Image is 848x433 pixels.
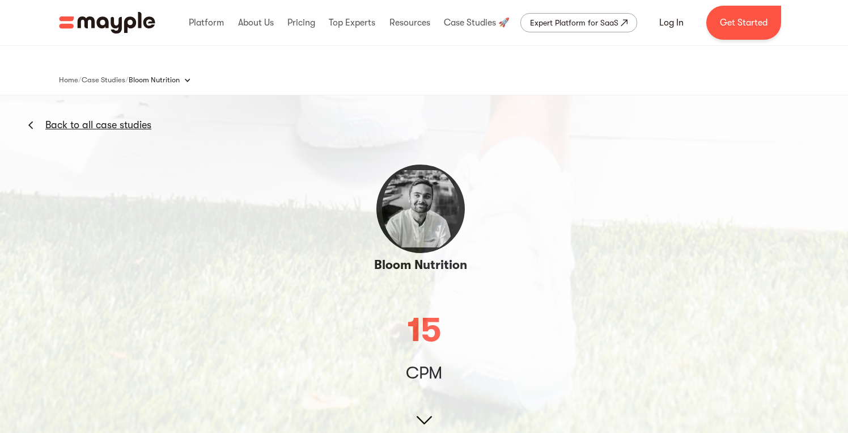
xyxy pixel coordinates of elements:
[129,74,180,86] div: Bloom Nutrition
[235,5,277,41] div: About Us
[59,12,155,33] img: Mayple logo
[125,74,129,86] div: /
[59,73,78,87] a: Home
[326,5,378,41] div: Top Experts
[186,5,227,41] div: Platform
[520,13,637,32] a: Expert Platform for SaaS
[285,5,318,41] div: Pricing
[530,16,618,30] div: Expert Platform for SaaS
[59,12,155,33] a: home
[82,73,125,87] a: Case Studies
[706,6,781,40] a: Get Started
[387,5,433,41] div: Resources
[129,69,202,91] div: Bloom Nutrition
[45,118,151,132] a: Back to all case studies
[78,74,82,86] div: /
[646,9,697,36] a: Log In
